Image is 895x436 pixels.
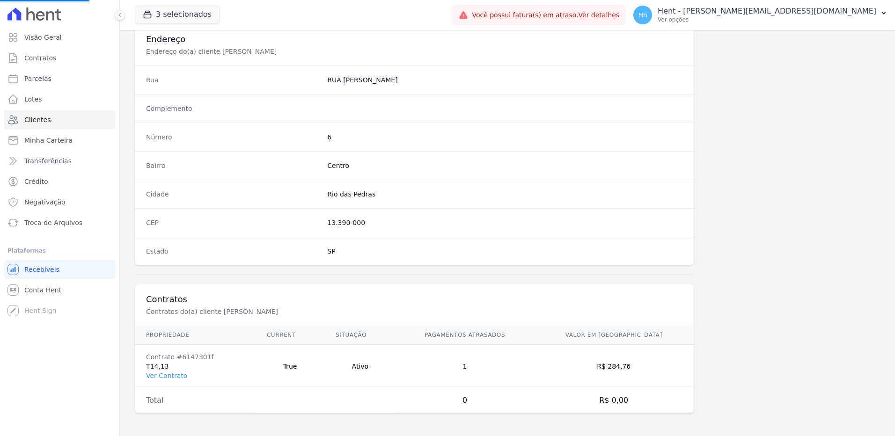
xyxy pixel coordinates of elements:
[146,218,320,227] dt: CEP
[146,47,461,56] p: Endereço do(a) cliente [PERSON_NAME]
[472,10,619,20] span: Você possui fatura(s) em atraso.
[658,7,876,16] p: Hent - [PERSON_NAME][EMAIL_ADDRESS][DOMAIN_NAME]
[146,104,320,113] dt: Complemento
[146,34,682,45] h3: Endereço
[324,326,396,345] th: Situação
[24,265,59,274] span: Recebíveis
[4,172,116,191] a: Crédito
[638,12,647,18] span: Hn
[534,388,694,413] td: R$ 0,00
[24,74,51,83] span: Parcelas
[4,281,116,299] a: Conta Hent
[146,294,682,305] h3: Contratos
[24,285,61,295] span: Conta Hent
[256,345,324,388] td: True
[327,189,682,199] dd: Rio das Pedras
[4,193,116,211] a: Negativação
[146,189,320,199] dt: Cidade
[146,161,320,170] dt: Bairro
[146,247,320,256] dt: Estado
[24,53,56,63] span: Contratos
[396,326,534,345] th: Pagamentos Atrasados
[4,90,116,109] a: Lotes
[4,69,116,88] a: Parcelas
[4,260,116,279] a: Recebíveis
[24,177,48,186] span: Crédito
[135,345,256,388] td: T14,13
[534,326,694,345] th: Valor em [GEOGRAPHIC_DATA]
[135,326,256,345] th: Propriedade
[24,197,66,207] span: Negativação
[24,94,42,104] span: Lotes
[24,136,73,145] span: Minha Carteira
[4,152,116,170] a: Transferências
[327,218,682,227] dd: 13.390-000
[4,131,116,150] a: Minha Carteira
[396,388,534,413] td: 0
[24,156,72,166] span: Transferências
[4,110,116,129] a: Clientes
[146,307,461,316] p: Contratos do(a) cliente [PERSON_NAME]
[24,218,82,227] span: Troca de Arquivos
[146,75,320,85] dt: Rua
[4,213,116,232] a: Troca de Arquivos
[146,132,320,142] dt: Número
[327,161,682,170] dd: Centro
[658,16,876,23] p: Ver opções
[135,6,220,23] button: 3 selecionados
[626,2,895,28] button: Hn Hent - [PERSON_NAME][EMAIL_ADDRESS][DOMAIN_NAME] Ver opções
[146,352,244,362] div: Contrato #6147301f
[146,372,187,379] a: Ver Contrato
[324,345,396,388] td: Ativo
[4,28,116,47] a: Visão Geral
[7,245,112,256] div: Plataformas
[396,345,534,388] td: 1
[24,33,62,42] span: Visão Geral
[24,115,51,124] span: Clientes
[327,132,682,142] dd: 6
[327,75,682,85] dd: RUA [PERSON_NAME]
[579,11,620,19] a: Ver detalhes
[327,247,682,256] dd: SP
[135,388,256,413] td: Total
[256,326,324,345] th: Current
[534,345,694,388] td: R$ 284,76
[4,49,116,67] a: Contratos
